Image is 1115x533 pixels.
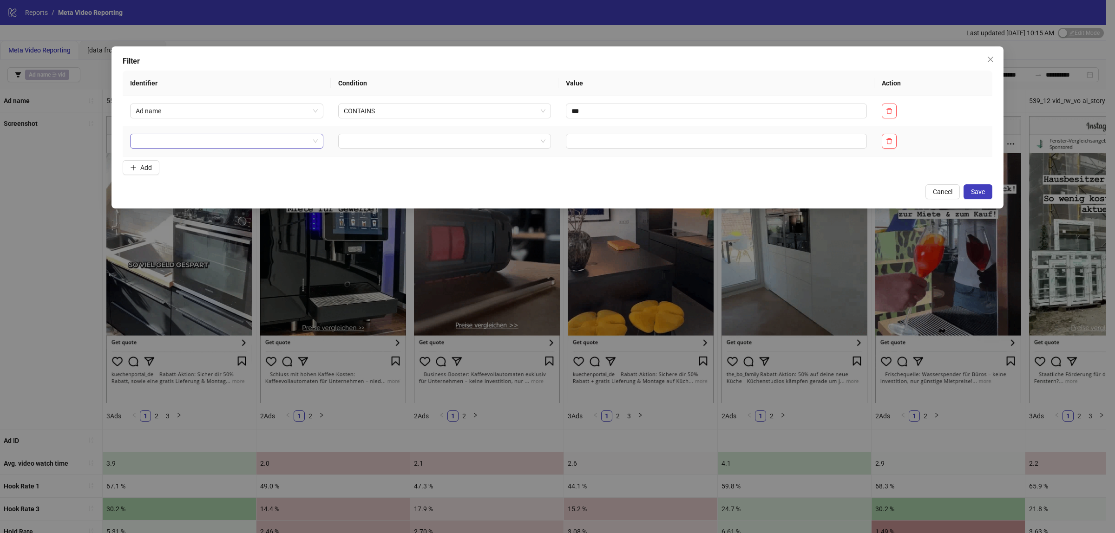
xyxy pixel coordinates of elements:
[140,164,152,171] span: Add
[130,164,137,171] span: plus
[123,160,159,175] button: Add
[886,108,892,114] span: delete
[971,188,985,195] span: Save
[925,184,960,199] button: Cancel
[964,184,992,199] button: Save
[123,71,331,96] th: Identifier
[136,104,318,118] span: Ad name
[344,104,545,118] span: CONTAINS
[987,56,994,63] span: close
[874,71,992,96] th: Action
[983,52,998,67] button: Close
[331,71,558,96] th: Condition
[123,56,992,67] div: Filter
[933,188,952,195] span: Cancel
[886,138,892,144] span: delete
[558,71,875,96] th: Value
